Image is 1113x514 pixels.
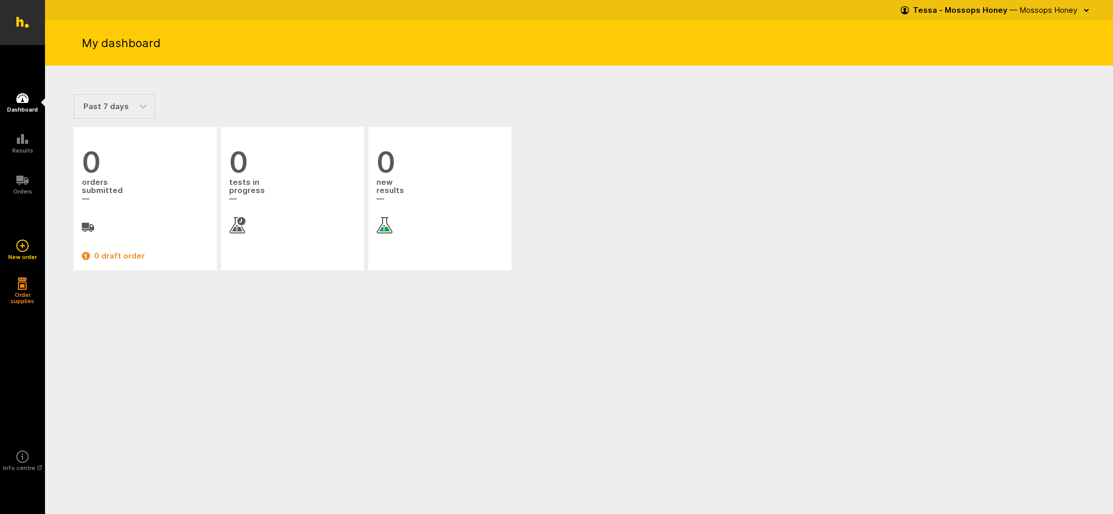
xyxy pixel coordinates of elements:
[82,147,209,233] a: 0 orderssubmitted
[7,292,38,304] h5: Order supplies
[376,147,503,233] a: 0 newresults
[82,250,209,262] a: 0 draft order
[913,5,1008,15] strong: Tessa - Mossops Honey
[8,254,37,260] h5: New order
[376,147,503,177] span: 0
[13,188,32,195] h5: Orders
[229,147,356,233] a: 0 tests inprogress
[82,177,209,205] span: orders submitted
[229,177,356,205] span: tests in progress
[901,2,1093,18] button: Tessa - Mossops Honey — Mossops Honey
[229,147,356,177] span: 0
[376,177,503,205] span: new results
[7,106,38,113] h5: Dashboard
[82,35,161,51] h1: My dashboard
[12,147,33,154] h5: Results
[82,147,209,177] span: 0
[3,465,42,471] h5: Info centre
[1010,5,1077,15] span: — Mossops Honey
